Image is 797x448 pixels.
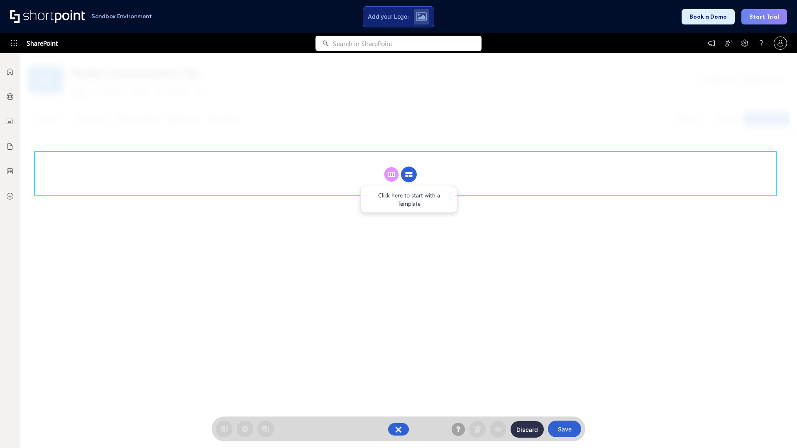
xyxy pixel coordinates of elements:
[368,13,408,20] span: Add your Logo:
[511,421,544,438] button: Discard
[333,36,482,51] input: Search in SharePoint
[91,14,152,19] h1: Sandbox Environment
[682,9,735,24] button: Book a Demo
[27,33,58,53] span: SharePoint
[416,12,427,21] img: Upload logo
[755,408,797,448] iframe: Chat Widget
[548,421,581,437] button: Save
[741,9,787,24] button: Start Trial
